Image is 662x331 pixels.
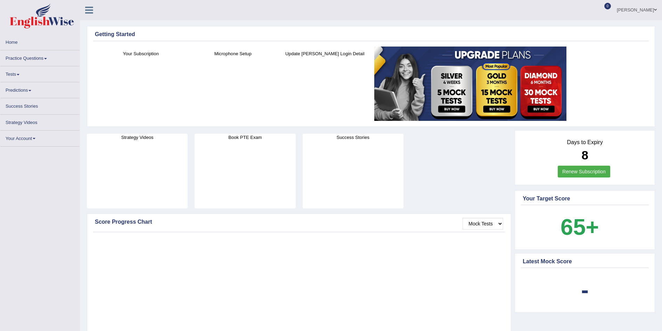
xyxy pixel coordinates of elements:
h4: Microphone Setup [190,50,276,57]
div: Your Target Score [523,195,647,203]
a: Strategy Videos [0,115,80,128]
a: Home [0,34,80,48]
h4: Days to Expiry [523,139,647,146]
h4: Success Stories [303,134,403,141]
a: Predictions [0,82,80,96]
h4: Book PTE Exam [195,134,295,141]
h4: Your Subscription [98,50,183,57]
span: 0 [604,3,611,9]
a: Success Stories [0,98,80,112]
div: Score Progress Chart [95,218,503,226]
div: Getting Started [95,30,647,39]
a: Tests [0,66,80,80]
a: Your Account [0,131,80,144]
b: - [581,277,589,303]
a: Practice Questions [0,50,80,64]
img: small5.jpg [374,47,566,121]
a: Renew Subscription [558,166,610,177]
b: 65+ [561,214,599,240]
h4: Update [PERSON_NAME] Login Detail [283,50,368,57]
h4: Strategy Videos [87,134,188,141]
div: Latest Mock Score [523,257,647,266]
b: 8 [581,148,588,162]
